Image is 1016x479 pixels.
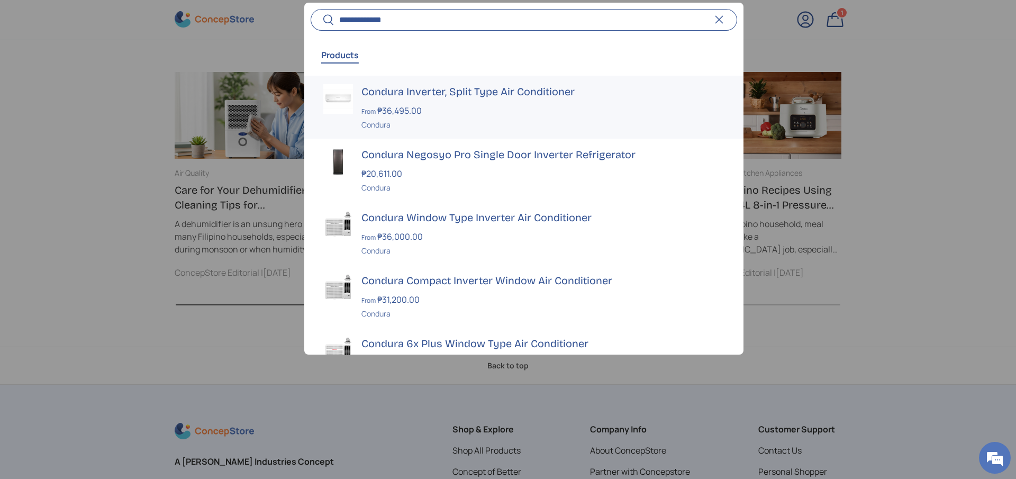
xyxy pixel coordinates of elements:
[361,210,724,225] h3: Condura Window Type Inverter Air Conditioner
[304,202,743,265] a: Condura Window Type Inverter Air Conditioner From ₱36,000.00 Condura
[361,308,724,319] div: Condura
[361,182,724,193] div: Condura
[361,296,376,305] span: From
[304,76,743,139] a: condura-split-type-aircon-indoor-unit-full-view-mang-kosme Condura Inverter, Split Type Air Condi...
[55,59,178,73] div: Chat with us now
[361,107,376,116] span: From
[361,273,724,288] h3: Condura Compact Inverter Window Air Conditioner
[304,328,743,391] a: Condura 6x Plus Window Type Air Conditioner From ₱22,400.00 Condura
[377,105,424,116] strong: ₱36,495.00
[61,133,146,240] span: We're online!
[323,84,353,114] img: condura-split-type-aircon-indoor-unit-full-view-mang-kosme
[361,147,724,162] h3: Condura Negosyo Pro Single Door Inverter Refrigerator
[5,289,202,326] textarea: Type your message and hit 'Enter'
[361,336,724,351] h3: Condura 6x Plus Window Type Air Conditioner
[304,265,743,328] a: Condura Compact Inverter Window Air Conditioner From ₱31,200.00 Condura
[361,245,724,256] div: Condura
[321,43,359,67] button: Products
[361,168,405,179] strong: ₱20,611.00
[377,231,425,242] strong: ₱36,000.00
[377,294,422,305] strong: ₱31,200.00
[174,5,199,31] div: Minimize live chat window
[361,233,376,242] span: From
[304,139,743,202] a: Condura Negosyo Pro Single Door Inverter Refrigerator ₱20,611.00 Condura
[361,84,724,99] h3: Condura Inverter, Split Type Air Conditioner
[361,119,724,130] div: Condura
